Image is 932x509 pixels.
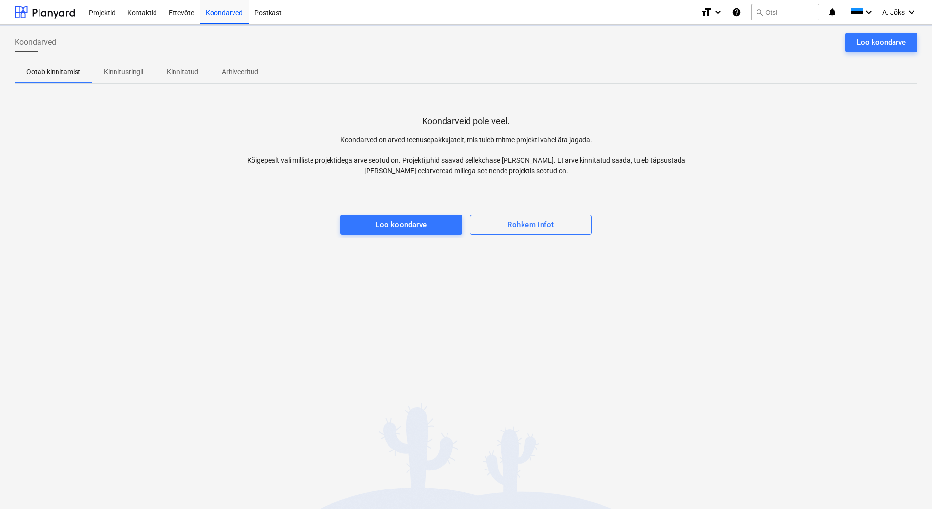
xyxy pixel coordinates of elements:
[422,116,510,127] p: Koondarveid pole veel.
[15,37,56,48] span: Koondarved
[882,8,905,16] span: A. Jõks
[732,6,741,18] i: Abikeskus
[845,33,917,52] button: Loo koondarve
[375,218,427,231] div: Loo koondarve
[700,6,712,18] i: format_size
[240,135,692,176] p: Koondarved on arved teenusepakkujatelt, mis tuleb mitme projekti vahel ära jagada. Kõigepealt val...
[712,6,724,18] i: keyboard_arrow_down
[863,6,874,18] i: keyboard_arrow_down
[857,36,906,49] div: Loo koondarve
[104,67,143,77] p: Kinnitusringil
[751,4,819,20] button: Otsi
[906,6,917,18] i: keyboard_arrow_down
[167,67,198,77] p: Kinnitatud
[883,462,932,509] iframe: Chat Widget
[507,218,554,231] div: Rohkem infot
[340,215,462,235] button: Loo koondarve
[756,8,763,16] span: search
[222,67,258,77] p: Arhiveeritud
[470,215,592,235] button: Rohkem infot
[26,67,80,77] p: Ootab kinnitamist
[827,6,837,18] i: notifications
